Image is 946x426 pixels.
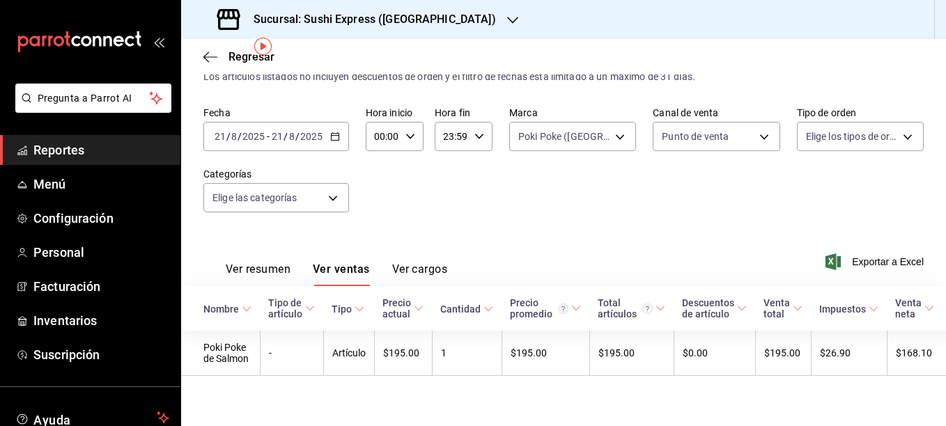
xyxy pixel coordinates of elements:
[332,303,352,315] div: Tipo
[642,303,653,314] svg: El total artículos considera cambios de precios en los artículos así como costos adicionales por ...
[38,91,150,106] span: Pregunta a Parrot AI
[33,243,169,262] span: Personal
[203,169,349,179] label: Categorías
[763,297,790,319] div: Venta total
[811,331,887,376] td: $26.90
[181,331,260,376] td: Poki Poke de Salmon
[332,303,364,315] span: Tipo
[895,297,922,319] div: Venta neta
[295,131,300,142] span: /
[382,297,424,319] span: Precio actual
[828,253,924,270] button: Exportar a Excel
[440,303,481,315] div: Cantidad
[366,108,424,118] label: Hora inicio
[284,131,288,142] span: /
[518,129,610,143] span: Poki Poke ([GEOGRAPHIC_DATA])
[267,131,270,142] span: -
[509,108,636,118] label: Marca
[819,303,878,315] span: Impuestos
[797,108,924,118] label: Tipo de orden
[228,50,274,63] span: Regresar
[763,297,802,319] span: Venta total
[33,409,151,426] span: Ayuda
[33,175,169,194] span: Menú
[300,131,323,142] input: ----
[435,108,493,118] label: Hora fin
[440,303,493,315] span: Cantidad
[203,303,239,315] div: Nombre
[212,191,297,205] span: Elige las categorías
[598,297,653,319] div: Total artículos
[226,131,231,142] span: /
[33,345,169,364] span: Suscripción
[682,297,734,319] div: Descuentos de artículo
[33,277,169,296] span: Facturación
[260,331,323,376] td: -
[432,331,502,376] td: 1
[895,297,934,319] span: Venta neta
[254,38,272,55] img: Tooltip marker
[392,262,448,286] button: Ver cargos
[226,262,290,286] button: Ver resumen
[313,262,370,286] button: Ver ventas
[203,70,924,84] div: Los artículos listados no incluyen descuentos de orden y el filtro de fechas está limitado a un m...
[238,131,242,142] span: /
[226,262,447,286] div: navigation tabs
[268,297,302,319] div: Tipo de artículo
[755,331,811,376] td: $195.00
[653,108,780,118] label: Canal de venta
[682,297,747,319] span: Descuentos de artículo
[674,331,755,376] td: $0.00
[33,311,169,330] span: Inventarios
[382,297,411,319] div: Precio actual
[510,297,568,319] div: Precio promedio
[10,101,171,116] a: Pregunta a Parrot AI
[203,303,251,315] span: Nombre
[203,108,349,118] label: Fecha
[203,50,274,63] button: Regresar
[214,131,226,142] input: --
[819,303,866,315] div: Impuestos
[510,297,581,319] span: Precio promedio
[271,131,284,142] input: --
[662,129,729,143] span: Punto de venta
[268,297,315,319] span: Tipo de artículo
[242,11,496,28] h3: Sucursal: Sushi Express ([GEOGRAPHIC_DATA])
[589,331,674,376] td: $195.00
[558,303,568,314] svg: Precio promedio = Total artículos / cantidad
[153,36,164,47] button: open_drawer_menu
[33,141,169,159] span: Reportes
[33,209,169,228] span: Configuración
[15,84,171,113] button: Pregunta a Parrot AI
[323,331,374,376] td: Artículo
[231,131,238,142] input: --
[374,331,432,376] td: $195.00
[806,129,898,143] span: Elige los tipos de orden
[288,131,295,142] input: --
[502,331,589,376] td: $195.00
[242,131,265,142] input: ----
[598,297,665,319] span: Total artículos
